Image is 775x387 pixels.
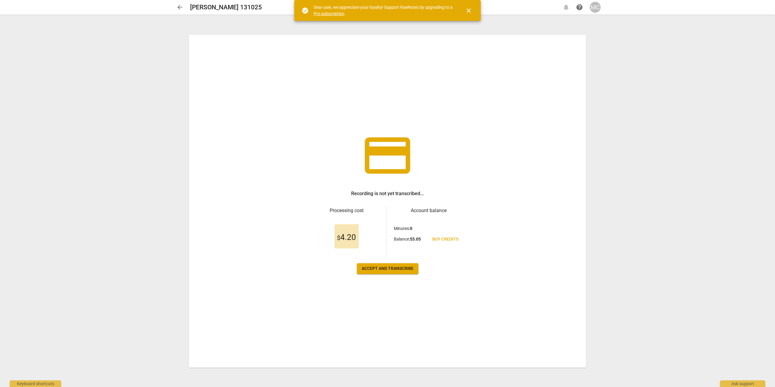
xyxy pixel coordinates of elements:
[574,2,585,13] a: Help
[432,236,458,242] span: Buy credits
[314,4,454,17] div: Dear user, we appreciate your loyalty! Support RaeNotes by upgrading to a
[10,380,61,387] div: Keyboard shortcuts
[720,380,765,387] div: Ask support
[312,207,381,214] h3: Processing cost
[461,3,476,18] button: Close
[394,207,463,214] h3: Account balance
[190,4,262,11] h2: [PERSON_NAME] 131025
[410,226,412,231] b: 0
[314,11,345,16] a: Pro subscription
[362,266,414,272] span: Accept and transcribe
[176,4,183,11] span: arrow_back
[394,236,421,242] p: Balance :
[590,2,601,13] button: MC
[357,263,418,274] button: Accept and transcribe
[351,190,424,197] h3: Recording is not yet transcribed...
[360,128,415,183] span: credit_card
[465,7,472,14] span: close
[427,234,463,245] a: Buy credits
[394,225,412,232] p: Minutes :
[337,233,356,242] span: 4.20
[410,237,421,241] b: $ 5.05
[302,7,309,14] span: check_circle
[576,4,583,11] span: help
[337,234,340,241] span: $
